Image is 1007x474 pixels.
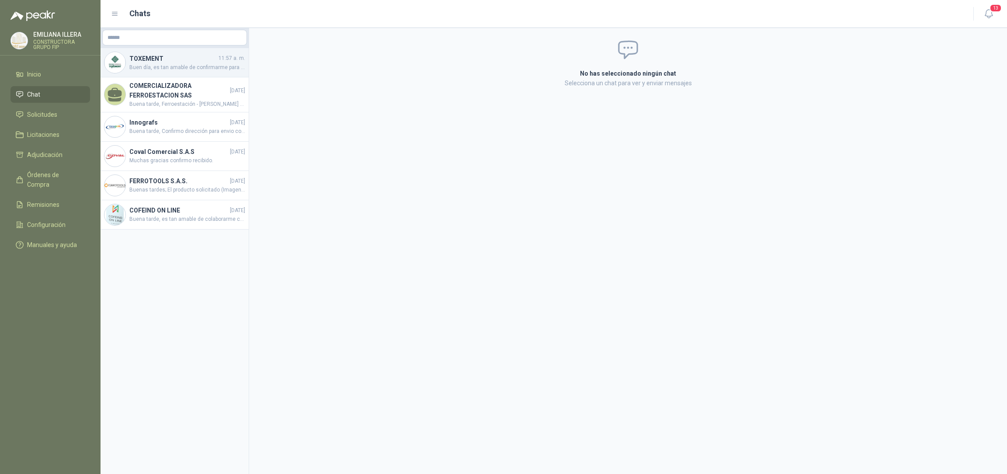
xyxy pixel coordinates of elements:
[129,100,245,108] span: Buena tarde, Ferroestación - [PERSON_NAME] comedidamente anulación de este pedido, presentamos un...
[104,175,125,196] img: Company Logo
[33,39,90,50] p: CONSTRUCTORA GRUPO FIP
[11,32,28,49] img: Company Logo
[27,200,59,209] span: Remisiones
[476,78,781,88] p: Selecciona un chat para ver y enviar mensajes
[27,110,57,119] span: Solicitudes
[10,66,90,83] a: Inicio
[129,7,150,20] h1: Chats
[104,52,125,73] img: Company Logo
[104,116,125,137] img: Company Logo
[101,142,249,171] a: Company LogoCoval Comercial S.A.S[DATE]Muchas gracias confirmo recibido.
[129,176,228,186] h4: FERROTOOLS S.A.S.
[129,147,228,157] h4: Coval Comercial S.A.S
[230,148,245,156] span: [DATE]
[10,10,55,21] img: Logo peakr
[10,146,90,163] a: Adjudicación
[10,237,90,253] a: Manuales y ayuda
[230,177,245,185] span: [DATE]
[476,69,781,78] h2: No has seleccionado ningún chat
[27,220,66,230] span: Configuración
[990,4,1002,12] span: 13
[129,186,245,194] span: Buenas tardes; El producto solicitado (Imagen que adjuntaron) se encuentra en desabastecimiento p...
[230,87,245,95] span: [DATE]
[981,6,997,22] button: 13
[104,204,125,225] img: Company Logo
[10,126,90,143] a: Licitaciones
[129,63,245,72] span: Buen día, es tan amable de confirmarme para que día se encuentra programada la entrega del pedido.
[129,206,228,215] h4: COFEIND ON LINE
[10,106,90,123] a: Solicitudes
[33,31,90,38] p: EMILIANA ILLERA
[27,130,59,139] span: Licitaciones
[101,171,249,200] a: Company LogoFERROTOOLS S.A.S.[DATE]Buenas tardes; El producto solicitado (Imagen que adjuntaron) ...
[27,150,63,160] span: Adjudicación
[230,206,245,215] span: [DATE]
[101,112,249,142] a: Company LogoInnografs[DATE]Buena tarde, Confirmo dirección para envio correspondiente al pedido d...
[129,54,217,63] h4: TOXEMENT
[101,48,249,77] a: Company LogoTOXEMENT11:57 a. m.Buen día, es tan amable de confirmarme para que día se encuentra p...
[129,157,245,165] span: Muchas gracias confirmo recibido.
[129,81,228,100] h4: COMERCIALIZADORA FERROESTACION SAS
[129,215,245,223] span: Buena tarde, es tan amable de colaborarme cotizando este producto este es el que se requiere en o...
[10,86,90,103] a: Chat
[27,240,77,250] span: Manuales y ayuda
[27,90,40,99] span: Chat
[230,118,245,127] span: [DATE]
[10,216,90,233] a: Configuración
[104,146,125,167] img: Company Logo
[101,77,249,112] a: COMERCIALIZADORA FERROESTACION SAS[DATE]Buena tarde, Ferroestación - [PERSON_NAME] comedidamente ...
[27,170,82,189] span: Órdenes de Compra
[10,196,90,213] a: Remisiones
[27,70,41,79] span: Inicio
[129,127,245,136] span: Buena tarde, Confirmo dirección para envio correspondiente al pedido de las [PERSON_NAME]. [STREE...
[129,118,228,127] h4: Innografs
[219,54,245,63] span: 11:57 a. m.
[101,200,249,230] a: Company LogoCOFEIND ON LINE[DATE]Buena tarde, es tan amable de colaborarme cotizando este product...
[10,167,90,193] a: Órdenes de Compra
